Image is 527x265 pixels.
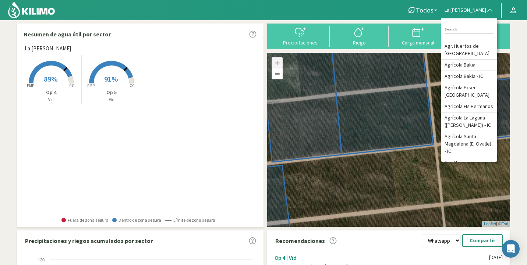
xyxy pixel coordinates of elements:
span: Límite de zona segura [165,218,215,223]
div: | © [482,221,510,227]
span: Fuera de zona segura [61,218,109,223]
li: Agr. Huertos de [GEOGRAPHIC_DATA] [441,41,497,60]
li: Agrícola La Laguna ([PERSON_NAME]) - IC [441,112,497,131]
p: Compartir [470,236,495,245]
tspan: PMP [87,83,95,88]
p: Resumen de agua útil por sector [24,30,111,39]
p: Vid [21,97,81,103]
button: Riego [330,26,389,46]
li: Agrícola Exser - [GEOGRAPHIC_DATA] [441,82,497,101]
li: Agricola FM Hermanos [441,101,497,112]
span: 89% [44,74,57,83]
div: [DATE] [489,254,503,261]
a: Esri [501,222,508,226]
div: Op 4 | Vid [275,254,489,261]
button: Carga mensual [389,26,448,46]
div: Precipitaciones [273,40,328,45]
p: Op 5 [82,89,142,96]
a: Zoom in [272,57,283,68]
text: 120 [38,258,45,262]
button: Compartir [462,234,503,247]
button: La [PERSON_NAME] [441,2,497,18]
li: Agrícola Bakia [441,60,497,71]
p: Precipitaciones y riegos acumulados por sector [25,236,153,245]
li: Agrícola Bakia - IC [441,71,497,82]
p: Recomendaciones [275,236,325,245]
span: Todos [416,6,434,14]
li: Agrícola Santa Magdalena (E. Ovalle) - IC [441,131,497,157]
a: Zoom out [272,68,283,79]
a: Leaflet [484,222,496,226]
img: Kilimo [7,1,56,19]
p: Op 4 [21,89,81,96]
div: Open Intercom Messenger [502,240,520,258]
span: 91% [104,74,118,83]
li: Agr. Nieto - [GEOGRAPHIC_DATA] [441,157,497,176]
span: La [PERSON_NAME] [25,44,71,53]
tspan: CC [130,83,135,88]
div: Riego [332,40,386,45]
tspan: PMP [27,83,34,88]
span: La [PERSON_NAME] [445,7,486,14]
p: Vid [82,97,142,103]
button: Precipitaciones [271,26,330,46]
div: Carga mensual [391,40,445,45]
span: Dentro de zona segura [112,218,161,223]
tspan: CC [69,83,74,88]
